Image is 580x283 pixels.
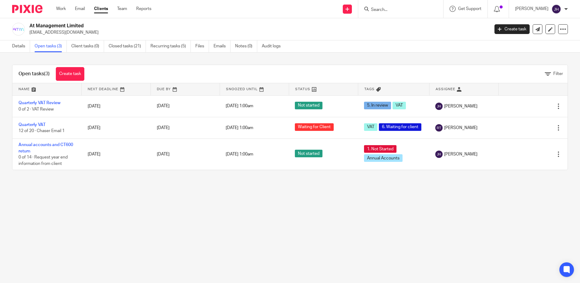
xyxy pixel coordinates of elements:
span: Waiting for Client [295,123,334,131]
span: 5. In review [364,102,391,109]
a: Annual accounts and CT600 return [19,143,73,153]
span: [DATE] [157,152,170,156]
span: [PERSON_NAME] [444,125,477,131]
a: Create task [494,24,530,34]
a: Emails [214,40,231,52]
span: Filter [553,72,563,76]
span: Get Support [458,7,481,11]
a: Details [12,40,30,52]
span: 12 of 20 · Chaser Email 1 [19,129,65,133]
img: svg%3E [435,151,443,158]
span: Status [295,87,310,91]
img: svg%3E [435,103,443,110]
span: Annual Accounts [364,154,403,162]
span: Snoozed Until [226,87,258,91]
td: [DATE] [82,95,151,117]
a: Files [195,40,209,52]
a: Client tasks (0) [71,40,104,52]
span: Not started [295,102,322,109]
span: 1. Not Started [364,145,396,153]
span: Tags [364,87,375,91]
img: svg%3E [435,124,443,131]
td: [DATE] [82,117,151,138]
a: Quarterly VAT Review [19,101,60,105]
a: Clients [94,6,108,12]
a: Quarterly VAT [19,123,46,127]
span: 0 of 2 · VAT Review [19,107,54,111]
td: [DATE] [82,139,151,170]
a: Reports [136,6,151,12]
span: (3) [44,71,50,76]
span: [DATE] 1:00am [226,126,253,130]
span: [DATE] 1:00am [226,104,253,108]
a: Recurring tasks (5) [150,40,191,52]
a: Closed tasks (21) [109,40,146,52]
span: [PERSON_NAME] [444,103,477,109]
p: [PERSON_NAME] [515,6,548,12]
a: Work [56,6,66,12]
img: Pixie [12,5,42,13]
span: VAT [364,123,377,131]
span: VAT [393,102,406,109]
a: Open tasks (3) [35,40,67,52]
span: [PERSON_NAME] [444,151,477,157]
span: 0 of 14 · Request year end information from client [19,155,68,166]
a: Audit logs [262,40,285,52]
a: Team [117,6,127,12]
img: ATM.png [12,23,25,36]
span: [DATE] 1:00am [226,152,253,156]
a: Email [75,6,85,12]
h1: Open tasks [19,71,50,77]
span: Not started [295,150,322,157]
span: 6. Waiting for client [379,123,421,131]
span: [DATE] [157,126,170,130]
a: Create task [56,67,84,81]
h2: At Management Limited [29,23,394,29]
p: [EMAIL_ADDRESS][DOMAIN_NAME] [29,29,485,36]
img: svg%3E [551,4,561,14]
input: Search [370,7,425,13]
a: Notes (0) [235,40,257,52]
span: [DATE] [157,104,170,108]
